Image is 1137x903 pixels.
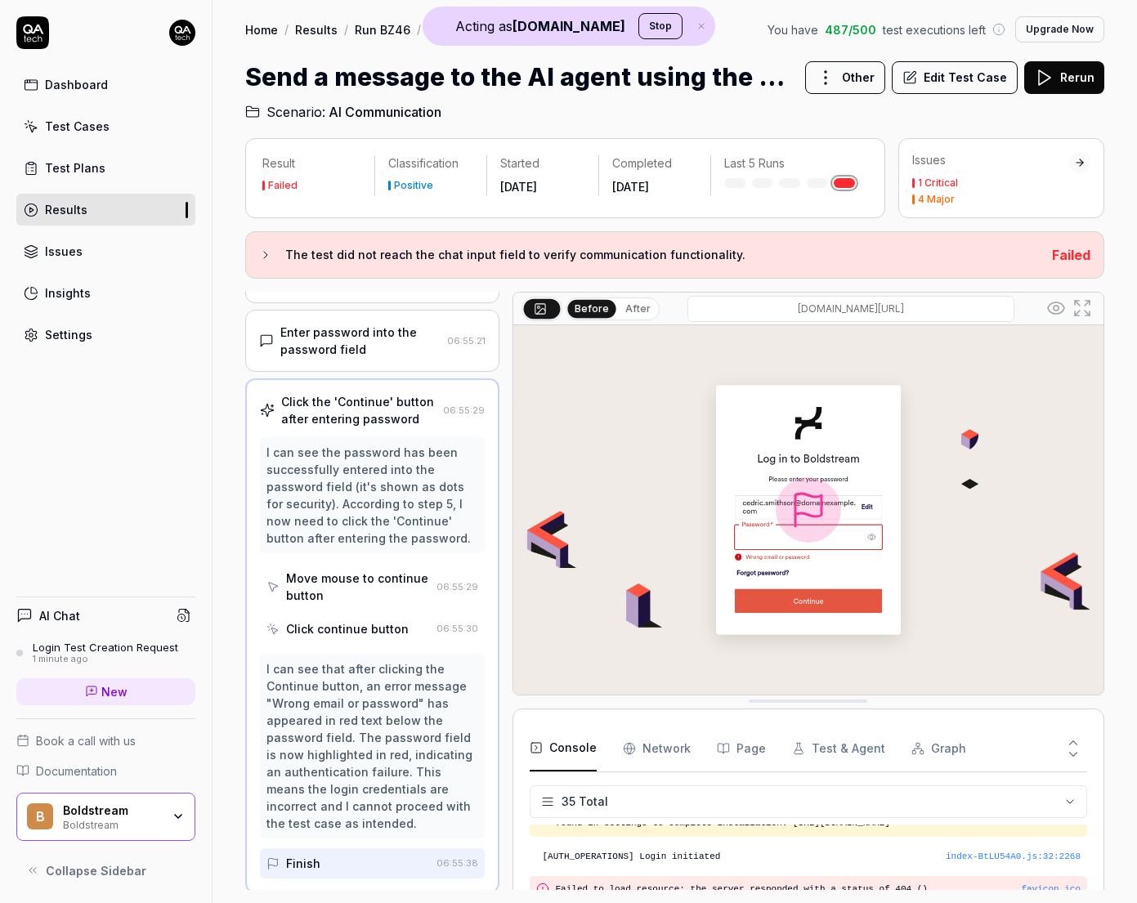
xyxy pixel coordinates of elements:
[46,862,146,879] span: Collapse Sidebar
[16,277,195,309] a: Insights
[543,850,1081,864] pre: [AUTH_OPERATIONS] Login initiated
[805,61,885,94] button: Other
[295,21,338,38] a: Results
[286,855,320,872] div: Finish
[245,21,278,38] a: Home
[286,620,409,637] div: Click continue button
[427,21,525,38] div: Test Case Result
[285,245,1039,265] h3: The test did not reach the chat input field to verify communication functionality.
[16,732,195,749] a: Book a call with us
[1069,295,1095,321] button: Open in full screen
[16,194,195,226] a: Results
[717,726,766,771] button: Page
[245,59,792,96] h1: Send a message to the AI agent using the chat input field to verify communication functionality
[513,325,1104,695] img: Screenshot
[443,405,485,416] time: 06:55:29
[16,235,195,267] a: Issues
[500,155,585,172] p: Started
[45,118,110,135] div: Test Cases
[623,726,691,771] button: Network
[946,850,1081,864] div: index-BtLU54A0.js : 32 : 2268
[436,857,478,869] time: 06:55:38
[1043,295,1069,321] button: Show all interative elements
[27,803,53,829] span: B
[918,194,955,204] div: 4 Major
[612,155,697,172] p: Completed
[16,762,195,780] a: Documentation
[33,641,178,654] div: Login Test Creation Request
[286,570,430,604] div: Move mouse to continue button
[436,581,478,592] time: 06:55:29
[45,326,92,343] div: Settings
[245,102,441,122] a: Scenario:AI Communication
[262,155,361,172] p: Result
[911,726,966,771] button: Graph
[169,20,195,46] img: 7ccf6c19-61ad-4a6c-8811-018b02a1b829.jpg
[16,69,195,101] a: Dashboard
[447,335,486,346] time: 06:55:21
[344,21,348,38] div: /
[912,152,1069,168] div: Issues
[16,793,195,842] button: BBoldstreamBoldstream
[260,848,485,878] button: Finish06:55:38
[263,102,325,122] span: Scenario:
[63,803,161,818] div: Boldstream
[1052,247,1090,263] span: Failed
[329,102,441,122] span: AI Communication
[16,854,195,887] button: Collapse Sidebar
[63,817,161,830] div: Boldstream
[284,21,289,38] div: /
[530,726,597,771] button: Console
[260,614,485,644] button: Click continue button06:55:30
[918,178,958,188] div: 1 Critical
[417,21,421,38] div: /
[266,660,478,832] div: I can see that after clicking the Continue button, an error message "Wrong email or password" has...
[16,641,195,665] a: Login Test Creation Request1 minute ago
[619,300,657,318] button: After
[45,201,87,218] div: Results
[268,181,298,190] div: Failed
[16,110,195,142] a: Test Cases
[500,180,537,194] time: [DATE]
[45,76,108,93] div: Dashboard
[16,678,195,705] a: New
[556,883,1081,896] pre: Failed to load resource: the server responded with a status of 404 ()
[638,13,683,39] button: Stop
[1015,16,1104,42] button: Upgrade Now
[33,654,178,665] div: 1 minute ago
[36,732,136,749] span: Book a call with us
[946,850,1081,864] button: index-BtLU54A0.js:32:2268
[266,444,478,547] div: I can see the password has been successfully entered into the password field (it's shown as dots ...
[45,159,105,177] div: Test Plans
[101,683,128,700] span: New
[612,180,649,194] time: [DATE]
[45,284,91,302] div: Insights
[883,21,986,38] span: test executions left
[768,21,818,38] span: You have
[280,324,441,358] div: Enter password into the password field
[892,61,1018,94] button: Edit Test Case
[436,623,478,634] time: 06:55:30
[825,21,876,38] span: 487 / 500
[16,152,195,184] a: Test Plans
[260,563,485,610] button: Move mouse to continue button06:55:29
[1021,883,1081,896] button: favicon.ico
[39,607,80,624] h4: AI Chat
[355,21,410,38] a: Run BZ46
[45,243,83,260] div: Issues
[792,726,885,771] button: Test & Agent
[388,155,473,172] p: Classification
[567,299,616,317] button: Before
[36,762,117,780] span: Documentation
[281,393,436,427] div: Click the 'Continue' button after entering password
[394,181,433,190] div: Positive
[259,245,1039,265] button: The test did not reach the chat input field to verify communication functionality.
[1024,61,1104,94] button: Rerun
[724,155,855,172] p: Last 5 Runs
[16,319,195,351] a: Settings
